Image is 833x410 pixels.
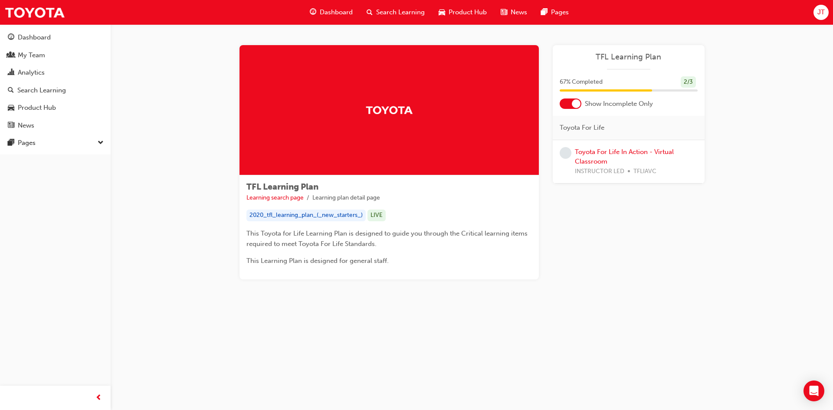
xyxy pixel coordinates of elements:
[4,3,65,22] img: Trak
[312,193,380,203] li: Learning plan detail page
[449,7,487,17] span: Product Hub
[560,77,603,87] span: 67 % Completed
[367,7,373,18] span: search-icon
[817,7,825,17] span: JT
[310,7,316,18] span: guage-icon
[3,47,107,63] a: My Team
[3,135,107,151] button: Pages
[633,167,656,177] span: TFLIAVC
[551,7,569,17] span: Pages
[511,7,527,17] span: News
[3,30,107,46] a: Dashboard
[246,194,304,201] a: Learning search page
[18,50,45,60] div: My Team
[3,118,107,134] a: News
[18,138,36,148] div: Pages
[494,3,534,21] a: news-iconNews
[98,138,104,149] span: down-icon
[8,104,14,112] span: car-icon
[360,3,432,21] a: search-iconSearch Learning
[8,87,14,95] span: search-icon
[18,121,34,131] div: News
[17,85,66,95] div: Search Learning
[585,99,653,109] span: Show Incomplete Only
[803,380,824,401] div: Open Intercom Messenger
[501,7,507,18] span: news-icon
[813,5,829,20] button: JT
[303,3,360,21] a: guage-iconDashboard
[575,148,674,166] a: Toyota For Life In Action - Virtual Classroom
[8,139,14,147] span: pages-icon
[246,257,389,265] span: This Learning Plan is designed for general staff.
[3,100,107,116] a: Product Hub
[8,69,14,77] span: chart-icon
[681,76,696,88] div: 2 / 3
[534,3,576,21] a: pages-iconPages
[3,65,107,81] a: Analytics
[365,102,413,118] img: Trak
[3,82,107,98] a: Search Learning
[18,33,51,43] div: Dashboard
[18,103,56,113] div: Product Hub
[8,34,14,42] span: guage-icon
[3,28,107,135] button: DashboardMy TeamAnalyticsSearch LearningProduct HubNews
[320,7,353,17] span: Dashboard
[575,167,624,177] span: INSTRUCTOR LED
[246,210,366,221] div: 2020_tfl_learning_plan_(_new_starters_)
[8,122,14,130] span: news-icon
[432,3,494,21] a: car-iconProduct Hub
[8,52,14,59] span: people-icon
[367,210,386,221] div: LIVE
[246,230,529,248] span: This Toyota for Life Learning Plan is designed to guide you through the Critical learning items r...
[95,393,102,403] span: prev-icon
[560,123,604,133] span: Toyota For Life
[246,182,318,192] span: TFL Learning Plan
[560,52,698,62] a: TFL Learning Plan
[376,7,425,17] span: Search Learning
[541,7,548,18] span: pages-icon
[18,68,45,78] div: Analytics
[560,147,571,159] span: learningRecordVerb_NONE-icon
[439,7,445,18] span: car-icon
